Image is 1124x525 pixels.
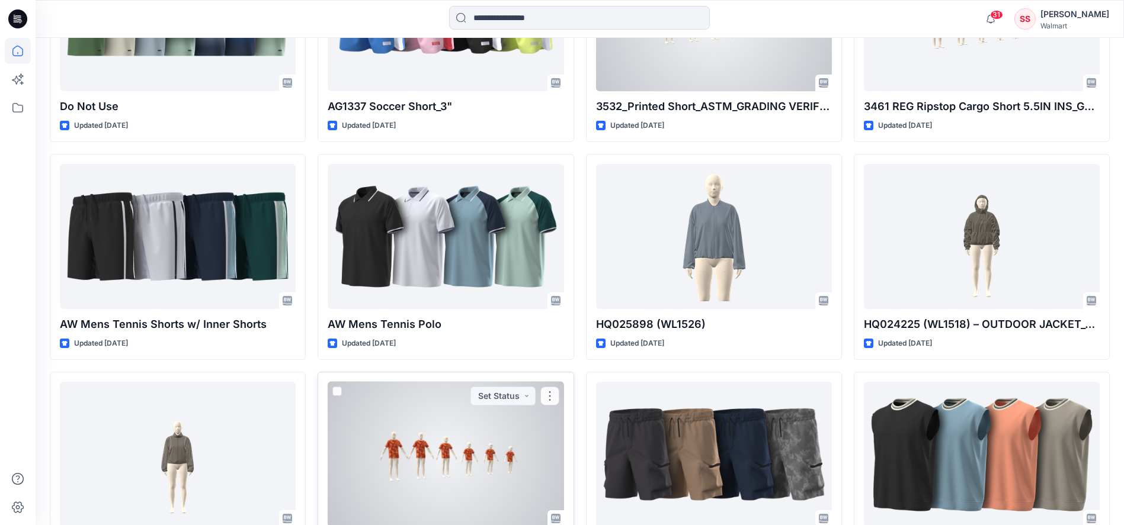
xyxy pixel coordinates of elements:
div: [PERSON_NAME] [1040,7,1109,21]
p: Updated [DATE] [878,337,932,350]
p: Updated [DATE] [74,120,128,132]
a: HQ025898 (WL1526) [596,164,832,309]
p: AG1337 Soccer Short_3" [328,98,563,115]
div: Walmart [1040,21,1109,30]
p: Updated [DATE] [342,337,396,350]
div: SS [1014,8,1036,30]
a: HQ024225 (WL1518) – OUTDOOR JACKET_GRADE VERIFICATION [864,164,1100,309]
p: AW Mens Tennis Shorts w/ Inner Shorts [60,316,296,333]
a: AW Mens Tennis Polo [328,164,563,309]
a: AW Mens Tennis Shorts w/ Inner Shorts [60,164,296,309]
p: 3532_Printed Short_ASTM_GRADING VERIFICATION [596,98,832,115]
p: Updated [DATE] [610,120,664,132]
p: HQ025898 (WL1526) [596,316,832,333]
p: Updated [DATE] [342,120,396,132]
p: Updated [DATE] [610,337,664,350]
p: 3461 REG Ripstop Cargo Short 5.5IN INS_GRADING VERIFICATION [864,98,1100,115]
span: 31 [990,10,1003,20]
p: HQ024225 (WL1518) – OUTDOOR JACKET_GRADE VERIFICATION [864,316,1100,333]
p: Updated [DATE] [74,337,128,350]
p: AW Mens Tennis Polo [328,316,563,333]
p: Updated [DATE] [878,120,932,132]
p: Do Not Use [60,98,296,115]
